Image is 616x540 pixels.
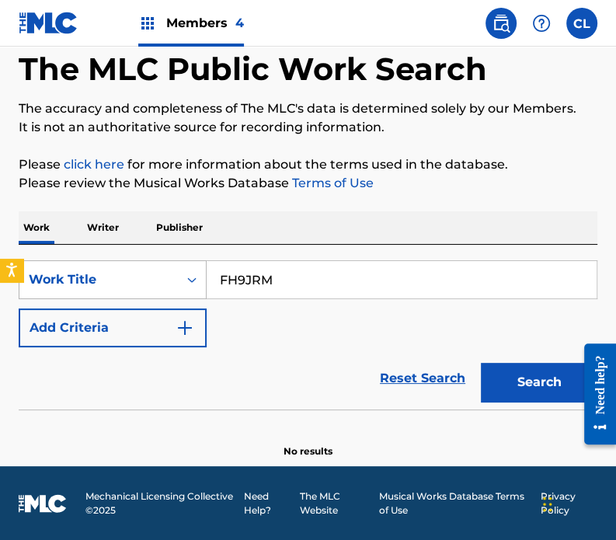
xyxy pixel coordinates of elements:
[379,489,531,517] a: Musical Works Database Terms of Use
[538,465,616,540] iframe: Chat Widget
[284,426,332,458] p: No results
[176,319,194,337] img: 9d2ae6d4665cec9f34b9.svg
[372,361,473,395] a: Reset Search
[166,14,244,32] span: Members
[566,8,597,39] div: User Menu
[19,494,67,513] img: logo
[235,16,244,30] span: 4
[151,211,207,244] p: Publisher
[19,260,597,409] form: Search Form
[572,332,616,457] iframe: Resource Center
[19,12,78,34] img: MLC Logo
[526,8,557,39] div: Help
[64,157,124,172] a: click here
[485,8,517,39] a: Public Search
[300,489,370,517] a: The MLC Website
[19,211,54,244] p: Work
[492,14,510,33] img: search
[19,174,597,193] p: Please review the Musical Works Database
[289,176,374,190] a: Terms of Use
[19,99,597,118] p: The accuracy and completeness of The MLC's data is determined solely by our Members.
[532,14,551,33] img: help
[82,211,124,244] p: Writer
[138,14,157,33] img: Top Rightsholders
[19,50,487,89] h1: The MLC Public Work Search
[543,481,552,528] div: Drag
[85,489,235,517] span: Mechanical Licensing Collective © 2025
[19,308,207,347] button: Add Criteria
[481,363,597,402] button: Search
[29,270,169,289] div: Work Title
[244,489,291,517] a: Need Help?
[19,118,597,137] p: It is not an authoritative source for recording information.
[19,155,597,174] p: Please for more information about the terms used in the database.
